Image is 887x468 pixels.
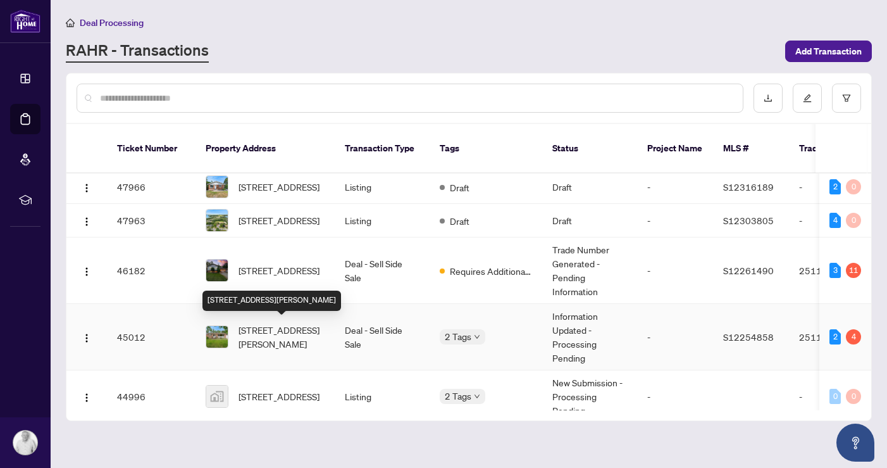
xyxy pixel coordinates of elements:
[82,183,92,193] img: Logo
[77,177,97,197] button: Logo
[206,210,228,231] img: thumbnail-img
[239,180,319,194] span: [STREET_ADDRESS]
[77,260,97,281] button: Logo
[789,124,878,174] th: Trade Number
[474,334,480,340] span: down
[637,370,713,423] td: -
[239,323,325,351] span: [STREET_ADDRESS][PERSON_NAME]
[10,9,40,33] img: logo
[206,176,228,198] img: thumbnail-img
[107,304,195,370] td: 45012
[795,41,862,61] span: Add Transaction
[195,124,335,174] th: Property Address
[542,170,637,204] td: Draft
[829,263,841,278] div: 3
[829,329,841,345] div: 2
[803,94,812,103] span: edit
[430,124,542,174] th: Tags
[474,393,480,400] span: down
[82,267,92,277] img: Logo
[846,329,861,345] div: 4
[13,431,37,455] img: Profile Icon
[832,84,861,113] button: filter
[542,204,637,237] td: Draft
[542,237,637,304] td: Trade Number Generated - Pending Information
[206,260,228,281] img: thumbnail-img
[80,17,144,28] span: Deal Processing
[66,40,209,63] a: RAHR - Transactions
[637,237,713,304] td: -
[445,389,471,403] span: 2 Tags
[542,304,637,370] td: Information Updated - Processing Pending
[789,304,878,370] td: 2511248
[789,170,878,204] td: -
[842,94,851,103] span: filter
[785,41,872,62] button: Add Transaction
[789,370,878,423] td: -
[335,304,430,370] td: Deal - Sell Side Sale
[846,389,861,404] div: 0
[445,329,471,344] span: 2 Tags
[764,94,772,103] span: download
[723,181,774,193] span: S12316189
[450,180,469,194] span: Draft
[77,327,97,347] button: Logo
[542,124,637,174] th: Status
[82,393,92,403] img: Logo
[335,124,430,174] th: Transaction Type
[202,291,341,311] div: [STREET_ADDRESS][PERSON_NAME]
[846,179,861,194] div: 0
[107,170,195,204] td: 47966
[637,170,713,204] td: -
[450,264,532,278] span: Requires Additional Docs
[107,370,195,423] td: 44996
[77,210,97,231] button: Logo
[66,18,75,27] span: home
[450,214,469,228] span: Draft
[723,265,774,276] span: S12261490
[239,263,319,277] span: [STREET_ADDRESS]
[793,84,822,113] button: edit
[846,213,861,228] div: 0
[836,424,874,462] button: Open asap
[335,170,430,204] td: Listing
[829,179,841,194] div: 2
[542,370,637,423] td: New Submission - Processing Pending
[723,215,774,226] span: S12303805
[107,204,195,237] td: 47963
[829,389,841,404] div: 0
[239,389,319,403] span: [STREET_ADDRESS]
[637,124,713,174] th: Project Name
[107,124,195,174] th: Ticket Number
[77,386,97,407] button: Logo
[723,331,774,343] span: S12254858
[82,333,92,343] img: Logo
[637,304,713,370] td: -
[335,237,430,304] td: Deal - Sell Side Sale
[82,217,92,227] img: Logo
[239,213,319,227] span: [STREET_ADDRESS]
[637,204,713,237] td: -
[206,386,228,407] img: thumbnail-img
[335,204,430,237] td: Listing
[206,326,228,348] img: thumbnail-img
[829,213,841,228] div: 4
[335,370,430,423] td: Listing
[754,84,783,113] button: download
[789,237,878,304] td: 2511590
[789,204,878,237] td: -
[713,124,789,174] th: MLS #
[107,237,195,304] td: 46182
[846,263,861,278] div: 11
